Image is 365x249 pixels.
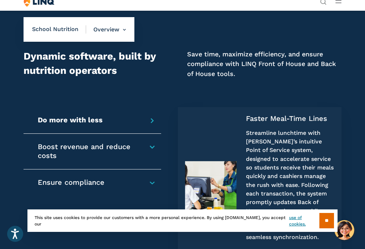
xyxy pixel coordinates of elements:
h4: Boost revenue and reduce costs [38,142,142,161]
h4: Faster Meal-Time Lines [246,114,334,123]
p: Save time, maximize efficiency, and ensure compliance with LINQ Front of House and Back of House ... [187,49,341,78]
a: use of cookies. [289,214,319,227]
p: Streamline lunchtime with [PERSON_NAME]’s intuitive Point of Service system, designed to accelera... [246,129,334,242]
h2: Dynamic software, built by nutrition operators [24,49,178,78]
button: Hello, have a question? Let’s chat. [334,220,354,240]
h4: Ensure compliance [38,178,142,187]
div: This site uses cookies to provide our customers with a more personal experience. By using [DOMAIN... [27,209,338,232]
li: Overview [86,17,126,42]
h2: Features and Benefits [24,33,342,41]
h4: Do more with less [38,116,142,125]
span: School Nutrition [32,26,86,34]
